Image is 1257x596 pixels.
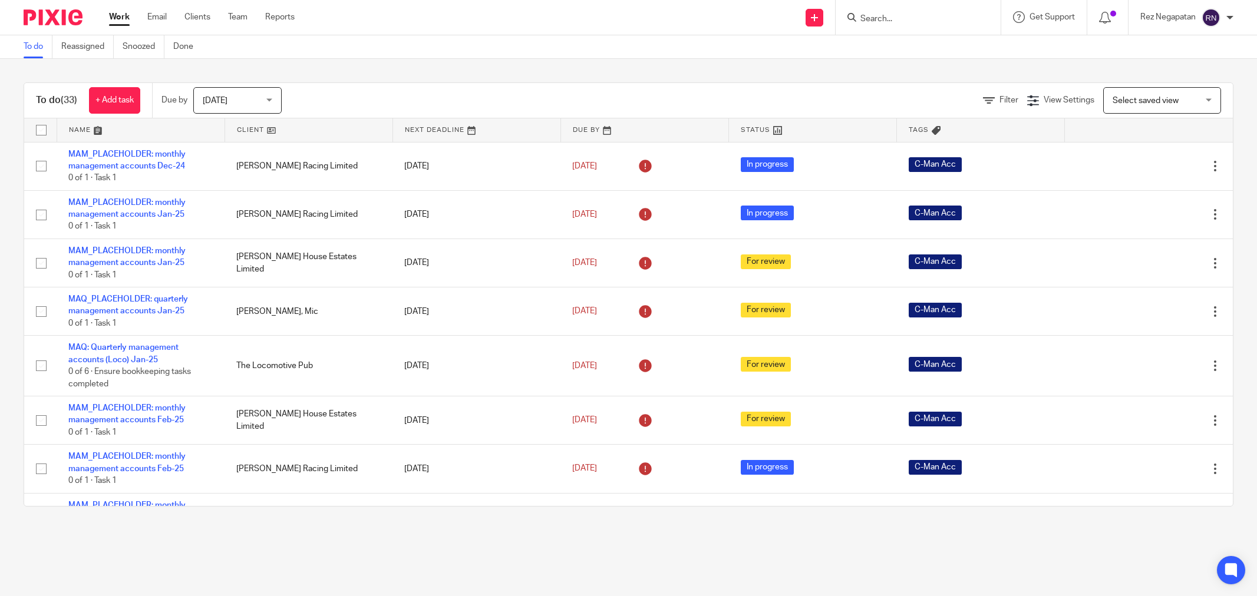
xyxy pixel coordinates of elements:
[909,412,962,426] span: C-Man Acc
[225,239,392,287] td: [PERSON_NAME] House Estates Limited
[572,416,597,425] span: [DATE]
[265,11,295,23] a: Reports
[909,303,962,317] span: C-Man Acc
[68,428,117,436] span: 0 of 1 · Task 1
[572,362,597,370] span: [DATE]
[572,162,597,170] span: [DATE]
[68,404,186,424] a: MAM_PLACEHOLDER: monthly management accounts Feb-25
[392,445,560,493] td: [DATE]
[392,239,560,287] td: [DATE]
[24,9,83,25] img: Pixie
[392,336,560,396] td: [DATE]
[909,206,962,220] span: C-Man Acc
[1140,11,1196,23] p: Rez Negapatan
[61,95,77,105] span: (33)
[909,127,929,133] span: Tags
[123,35,164,58] a: Snoozed
[909,357,962,372] span: C-Man Acc
[741,357,791,372] span: For review
[68,295,188,315] a: MAQ_PLACEHOLDER: quarterly management accounts Jan-25
[68,476,117,485] span: 0 of 1 · Task 1
[1044,96,1094,104] span: View Settings
[68,271,117,279] span: 0 of 1 · Task 1
[68,501,186,521] a: MAM_PLACEHOLDER: monthly management accounts Mar-25
[225,142,392,190] td: [PERSON_NAME] Racing Limited
[572,465,597,473] span: [DATE]
[228,11,248,23] a: Team
[68,367,191,388] span: 0 of 6 · Ensure bookkeeping tasks completed
[392,493,560,541] td: [DATE]
[999,96,1018,104] span: Filter
[225,396,392,445] td: [PERSON_NAME] House Estates Limited
[68,452,186,472] a: MAM_PLACEHOLDER: monthly management accounts Feb-25
[741,303,791,317] span: For review
[859,14,965,25] input: Search
[909,254,962,269] span: C-Man Acc
[225,493,392,541] td: [PERSON_NAME] House Estates Limited
[173,35,202,58] a: Done
[1202,8,1220,27] img: svg%3E
[203,97,227,105] span: [DATE]
[225,190,392,239] td: [PERSON_NAME] Racing Limited
[225,287,392,336] td: [PERSON_NAME], Mic
[161,94,187,106] p: Due by
[68,343,179,363] a: MAQ: Quarterly management accounts (Loco) Jan-25
[225,445,392,493] td: [PERSON_NAME] Racing Limited
[741,412,791,426] span: For review
[61,35,114,58] a: Reassigned
[184,11,210,23] a: Clients
[109,11,130,23] a: Work
[36,94,77,107] h1: To do
[392,396,560,445] td: [DATE]
[68,247,186,267] a: MAM_PLACEHOLDER: monthly management accounts Jan-25
[24,35,52,58] a: To do
[68,223,117,231] span: 0 of 1 · Task 1
[68,150,186,170] a: MAM_PLACEHOLDER: monthly management accounts Dec-24
[572,210,597,218] span: [DATE]
[572,259,597,267] span: [DATE]
[392,287,560,336] td: [DATE]
[392,190,560,239] td: [DATE]
[909,157,962,172] span: C-Man Acc
[392,142,560,190] td: [DATE]
[1030,13,1075,21] span: Get Support
[741,206,794,220] span: In progress
[89,87,140,114] a: + Add task
[572,307,597,316] span: [DATE]
[741,460,794,475] span: In progress
[147,11,167,23] a: Email
[68,198,186,218] a: MAM_PLACEHOLDER: monthly management accounts Jan-25
[68,319,117,327] span: 0 of 1 · Task 1
[741,254,791,269] span: For review
[225,336,392,396] td: The Locomotive Pub
[68,174,117,182] span: 0 of 1 · Task 1
[741,157,794,172] span: In progress
[1113,97,1179,105] span: Select saved view
[909,460,962,475] span: C-Man Acc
